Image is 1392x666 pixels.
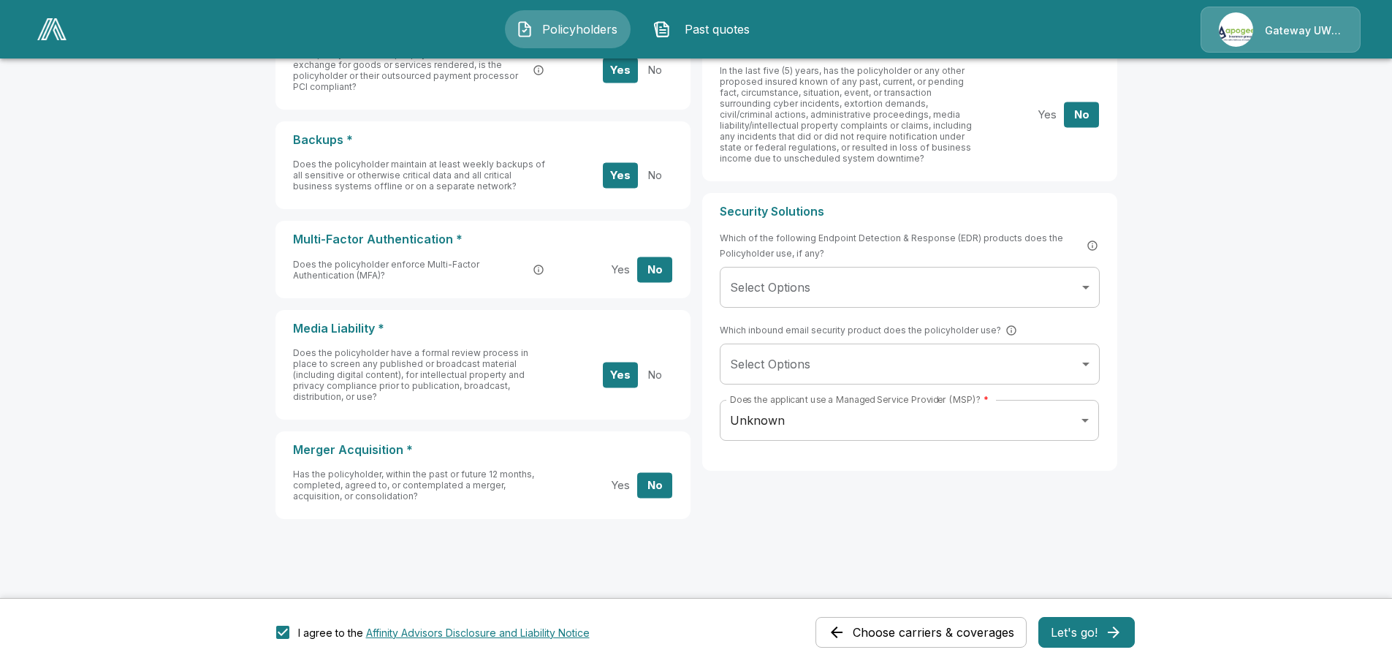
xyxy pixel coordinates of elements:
[1030,102,1065,127] button: Yes
[603,162,638,188] button: Yes
[516,20,533,38] img: Policyholders Icon
[720,267,1100,308] div: Without label
[293,322,673,336] p: Media Liability *
[637,362,672,387] button: No
[720,65,972,164] span: In the last five (5) years, has the policyholder or any other proposed insured known of any past,...
[293,347,528,402] span: Does the policyholder have a formal review process in place to screen any published or broadcast ...
[293,259,529,281] span: Does the policyholder enforce Multi-Factor Authentication (MFA)?
[37,18,66,40] img: AA Logo
[1038,617,1135,648] button: Let's go!
[720,400,1098,441] div: Unknown
[1085,238,1100,253] button: EDR (Endpoint Detection and Response) is a cybersecurity technology that continuously monitors an...
[720,344,1100,385] div: Without label
[653,20,671,38] img: Past quotes Icon
[730,357,810,371] span: Select Options
[366,625,590,640] button: I agree to the
[637,472,672,498] button: No
[293,469,534,502] span: Has the policyholder, within the past or future 12 months, completed, agreed to, or contemplated ...
[603,257,638,282] button: Yes
[603,472,638,498] button: Yes
[298,625,590,640] div: I agree to the
[642,10,768,48] button: Past quotes IconPast quotes
[531,262,546,277] button: Multi-Factor Authentication (MFA) is a security process that requires users to provide two or mor...
[1004,323,1019,338] button: SEG (Secure Email Gateway) is a security solution that filters and scans incoming emails to prote...
[730,393,989,406] label: Does the applicant use a Managed Service Provider (MSP)?
[293,48,529,92] span: If the policyholder accepts payment cards in exchange for goods or services rendered, is the poli...
[637,58,672,83] button: No
[720,322,1019,338] span: Which inbound email security product does the policyholder use?
[531,63,546,77] button: PCI DSS (Payment Card Industry Data Security Standard) is a set of security standards designed to...
[293,443,673,457] p: Merger Acquisition *
[539,20,620,38] span: Policyholders
[293,159,545,192] span: Does the policyholder maintain at least weekly backups of all sensitive or otherwise critical dat...
[815,617,1027,648] button: Choose carriers & coverages
[637,257,672,282] button: No
[677,20,757,38] span: Past quotes
[603,58,638,83] button: Yes
[720,205,1100,219] p: Security Solutions
[720,230,1100,261] span: Which of the following Endpoint Detection & Response (EDR) products does the Policyholder use, if...
[293,232,673,246] p: Multi-Factor Authentication *
[637,162,672,188] button: No
[505,10,631,48] button: Policyholders IconPolicyholders
[603,362,638,387] button: Yes
[730,280,810,295] span: Select Options
[1064,102,1099,127] button: No
[293,133,673,147] p: Backups *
